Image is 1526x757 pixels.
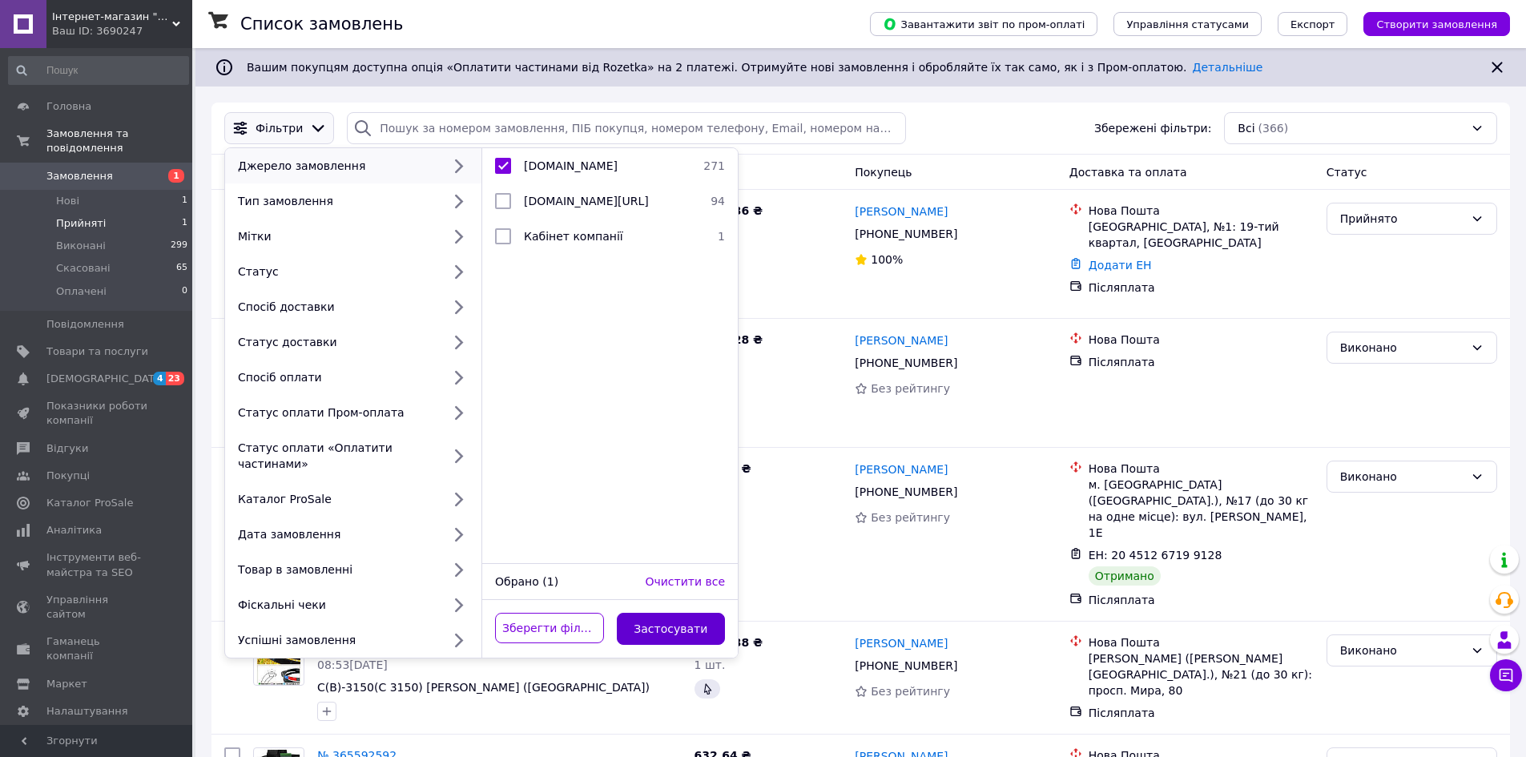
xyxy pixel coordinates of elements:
div: Виконано [1340,468,1464,485]
span: Вашим покупцям доступна опція «Оплатити частинами від Rozetka» на 2 платежі. Отримуйте нові замов... [247,61,1262,74]
img: Фото товару [256,635,301,685]
a: Детальніше [1193,61,1263,74]
div: Джерело замовлення [232,158,441,174]
div: Каталог ProSale [232,491,441,507]
div: Спосіб оплати [232,369,441,385]
span: ЕН: 20 4512 6719 9128 [1089,549,1222,562]
span: 1 [704,228,725,244]
span: Експорт [1290,18,1335,30]
span: 1 шт. [695,658,726,671]
h1: Список замовлень [240,14,403,34]
div: Отримано [1089,566,1161,586]
div: [GEOGRAPHIC_DATA], №1: 19-тий квартал, [GEOGRAPHIC_DATA] [1089,219,1314,251]
span: (366) [1258,122,1289,135]
div: Дата замовлення [232,526,441,542]
div: Післяплата [1089,354,1314,370]
span: Товари та послуги [46,344,148,359]
span: Повідомлення [46,317,124,332]
div: Нова Пошта [1089,203,1314,219]
div: Виконано [1340,642,1464,659]
div: Товар в замовленні [232,562,441,578]
button: Застосувати [617,613,726,645]
span: Аналітика [46,523,102,538]
button: Завантажити звіт по пром-оплаті [870,12,1097,36]
span: 271 [703,158,725,174]
input: Пошук [8,56,189,85]
div: Нова Пошта [1089,461,1314,477]
span: Замовлення [46,169,113,183]
span: Збережені фільтри: [1094,120,1211,136]
span: Покупці [46,469,90,483]
span: Створити замовлення [1376,18,1497,30]
span: 94 [704,193,725,209]
span: 08:53[DATE] [317,658,388,671]
button: Створити замовлення [1363,12,1510,36]
a: [PERSON_NAME] [855,332,948,348]
span: Без рейтингу [871,511,950,524]
div: Успішні замовлення [232,632,441,648]
div: Тип замовлення [232,193,441,209]
span: 23 [166,372,184,385]
a: [PERSON_NAME] [855,635,948,651]
span: Відгуки [46,441,88,456]
div: Спосіб доставки [232,299,441,315]
div: Післяплата [1089,705,1314,721]
span: 4 [153,372,166,385]
span: 1 [168,169,184,183]
button: Зберегти фільтр [495,613,604,643]
span: Оплачені [56,284,107,299]
div: [PERSON_NAME] ([PERSON_NAME][GEOGRAPHIC_DATA].), №21 (до 30 кг): просп. Мира, 80 [1089,650,1314,699]
span: Очистити все [645,575,725,588]
span: Інтернет-магазин "ЕМП-Агро" Елементи Механічних Передач [52,10,172,24]
div: [PHONE_NUMBER] [852,481,960,503]
div: Фіскальні чеки [232,597,441,613]
span: Доставка та оплата [1069,166,1187,179]
div: [PHONE_NUMBER] [852,352,960,374]
a: [PERSON_NAME] [855,461,948,477]
span: Управління статусами [1126,18,1249,30]
button: Експорт [1278,12,1348,36]
a: [PERSON_NAME] [855,203,948,219]
span: Завантажити звіт по пром-оплаті [883,17,1085,31]
div: Нова Пошта [1089,332,1314,348]
span: Показники роботи компанії [46,399,148,428]
span: Зберегти фільтр [502,620,597,636]
span: Покупець [855,166,912,179]
button: Управління статусами [1113,12,1262,36]
div: [PHONE_NUMBER] [852,223,960,245]
div: м. [GEOGRAPHIC_DATA] ([GEOGRAPHIC_DATA].), №17 (до 30 кг на одне місце): вул. [PERSON_NAME], 1Е [1089,477,1314,541]
span: Фільтри [256,120,303,136]
div: Статус доставки [232,334,441,350]
div: Ваш ID: 3690247 [52,24,192,38]
span: 299 [171,239,187,253]
span: Інструменти веб-майстра та SEO [46,550,148,579]
a: Створити замовлення [1347,17,1510,30]
a: С(В)-3150(C 3150) [PERSON_NAME] ([GEOGRAPHIC_DATA]) [317,681,650,694]
span: 1 [182,216,187,231]
span: Головна [46,99,91,114]
span: 65 [176,261,187,276]
span: [DOMAIN_NAME][URL] [524,195,649,207]
span: Без рейтингу [871,382,950,395]
div: Статус оплати Пром-оплата [232,405,441,421]
span: Без рейтингу [871,685,950,698]
div: [PHONE_NUMBER] [852,654,960,677]
span: 0 [182,284,187,299]
div: Прийнято [1340,210,1464,228]
div: Мітки [232,228,441,244]
div: Післяплата [1089,280,1314,296]
input: Пошук за номером замовлення, ПІБ покупця, номером телефону, Email, номером накладної [347,112,905,144]
span: Прийняті [56,216,106,231]
span: Кабінет компанії [524,230,623,243]
a: Додати ЕН [1089,259,1152,272]
span: Всі [1238,120,1254,136]
div: Післяплата [1089,592,1314,608]
div: Обрано (1) [489,574,638,590]
span: 1 [182,194,187,208]
span: 100% [871,253,903,266]
span: Виконані [56,239,106,253]
span: Статус [1327,166,1367,179]
div: Статус [232,264,441,280]
span: Замовлення та повідомлення [46,127,192,155]
span: [DEMOGRAPHIC_DATA] [46,372,165,386]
